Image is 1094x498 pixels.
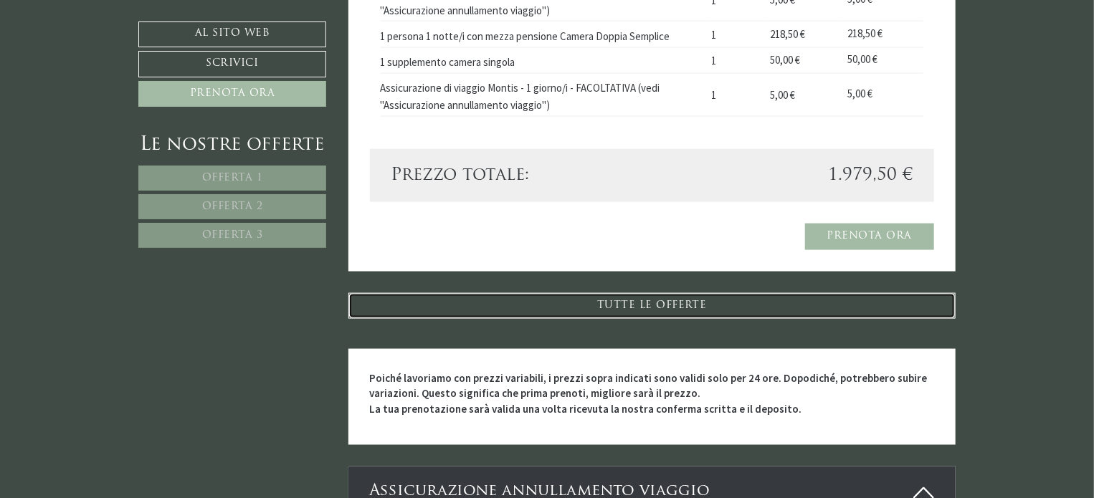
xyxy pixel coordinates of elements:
[206,58,259,69] font: Scrivici
[848,27,883,41] font: 218,50 €
[138,51,326,77] a: Scrivici
[141,135,325,155] font: Le nostre offerte
[712,89,717,102] font: 1
[827,231,913,241] font: Prenota ora
[267,15,298,29] font: [DATE]
[370,402,802,416] font: La tua prenotazione sarà valida una volta ricevuta la nostra conferma scritta e il deposito.
[190,88,275,99] font: Prenota ora
[597,300,707,311] font: TUTTE LE OFFERTE
[202,230,263,241] font: Offerta 3
[472,377,566,403] button: Inviare
[22,42,107,51] font: Montis – Active Nature Spa
[848,53,878,67] font: 50,00 €
[828,167,913,184] font: 1.979,50 €
[202,173,263,183] font: Offerta 1
[381,29,670,43] font: 1 persona 1 notte/i con mezza pensione Camera Doppia Semplice
[22,52,158,66] font: Salve, come possiamo aiutarla?
[848,87,873,101] font: 5,00 €
[195,28,270,39] font: Al sito web
[805,224,935,249] a: Prenota ora
[770,27,805,41] font: 218,50 €
[494,384,543,395] font: Inviare
[202,201,263,212] font: Offerta 2
[770,53,800,67] font: 50,00 €
[370,371,928,400] font: Poiché lavoriamo con prezzi variabili, i prezzi sopra indicati sono validi solo per 24 ore. Dopod...
[770,88,795,102] font: 5,00 €
[146,67,158,75] font: 13:17
[712,54,717,68] font: 1
[348,293,956,319] a: TUTTE LE OFFERTE
[138,21,326,47] a: Al sito web
[381,56,515,70] font: 1 supplemento camera singola
[391,167,530,184] font: Prezzo totale:
[712,29,717,42] font: 1
[138,81,326,107] a: Prenota ora
[381,82,660,112] font: Assicurazione di viaggio Montis - 1 giorno/i - FACOLTATIVA (vedi "Assicurazione annullamento viag...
